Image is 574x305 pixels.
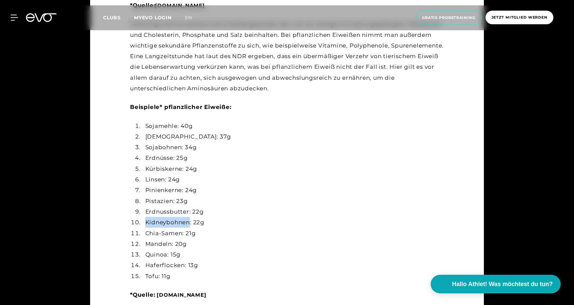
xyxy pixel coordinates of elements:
[185,15,192,21] span: en
[142,260,444,270] li: Haferflocken: 13g
[142,185,444,195] li: Pinienkerne: 24g
[484,11,555,25] a: Jetzt Mitglied werden
[130,19,444,94] div: Allerdings können pflanzliche Eiweiße gesünder sein, da sie weniger bis keine gesättigten Fettsäu...
[142,249,444,260] li: Quinoa: 15g
[142,121,444,131] li: Sojamehle: 40g
[431,275,561,293] button: Hallo Athlet! Was möchtest du tun?
[142,131,444,142] li: [DEMOGRAPHIC_DATA]: 37g
[142,271,444,281] li: Tofu: 11g
[142,142,444,152] li: Sojabohnen: 34g
[142,217,444,228] li: Kidneybohnen: 22g
[142,174,444,185] li: Linsen: 24g
[185,14,200,22] a: en
[103,14,134,21] a: Clubs
[130,104,231,110] strong: Beispiele* pflanzlicher Eiweiße:
[142,239,444,249] li: Mandeln: 20g
[130,291,155,298] strong: *Quelle:
[134,15,172,21] a: MYEVO LOGIN
[142,163,444,174] li: Kürbiskerne: 24g
[103,15,121,21] span: Clubs
[414,11,484,25] a: Gratis Probetraining
[142,196,444,206] li: Pistazien: 23g
[142,152,444,163] li: Erdnüsse: 25g
[142,228,444,239] li: Chia-Samen: 21g
[492,15,547,20] span: Jetzt Mitglied werden
[452,280,553,289] span: Hallo Athlet! Was möchtest du tun?
[142,206,444,217] li: Erdnussbutter: 22g
[422,15,475,21] span: Gratis Probetraining
[157,292,206,298] a: [DOMAIN_NAME]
